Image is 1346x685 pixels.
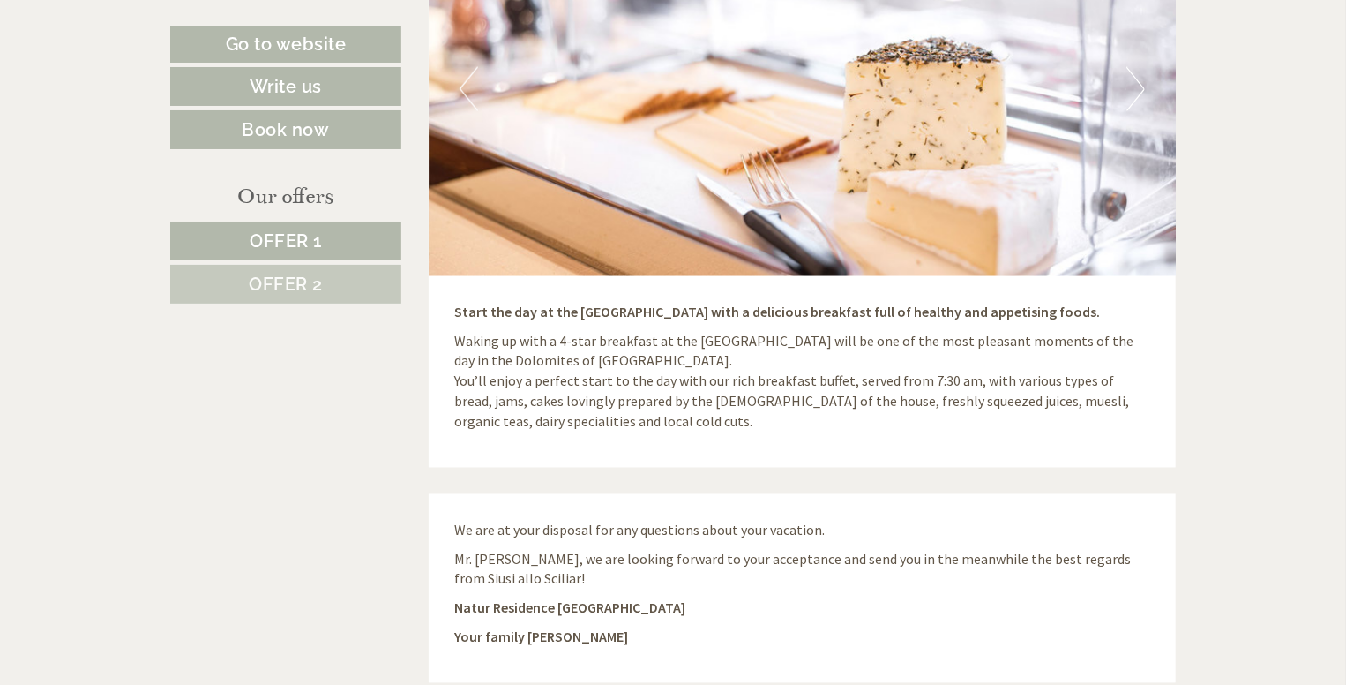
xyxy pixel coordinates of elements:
[170,67,401,106] a: Write us
[316,13,379,43] div: [DATE]
[170,26,401,63] a: Go to website
[455,629,629,646] strong: Your family [PERSON_NAME]
[250,230,322,252] span: Offer 1
[455,304,1101,321] strong: Start the day at the [GEOGRAPHIC_DATA] with a delicious breakfast full of healthy and appetising ...
[595,457,695,496] button: Send
[26,51,195,65] div: Natur Residence [GEOGRAPHIC_DATA]
[13,48,204,102] div: Hello, how can we help you?
[170,110,401,149] a: Book now
[455,521,1150,541] p: We are at your disposal for any questions about your vacation.
[249,274,323,295] span: Offer 2
[455,332,1150,433] p: Waking up with a 4-star breakfast at the [GEOGRAPHIC_DATA] will be one of the most pleasant momen...
[460,67,478,111] button: Previous
[455,599,686,617] strong: Natur Residence [GEOGRAPHIC_DATA]
[1126,67,1145,111] button: Next
[26,86,195,98] small: 23:12
[455,550,1150,591] p: Mr. [PERSON_NAME], we are looking forward to your acceptance and send you in the meanwhile the be...
[170,180,401,213] div: Our offers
